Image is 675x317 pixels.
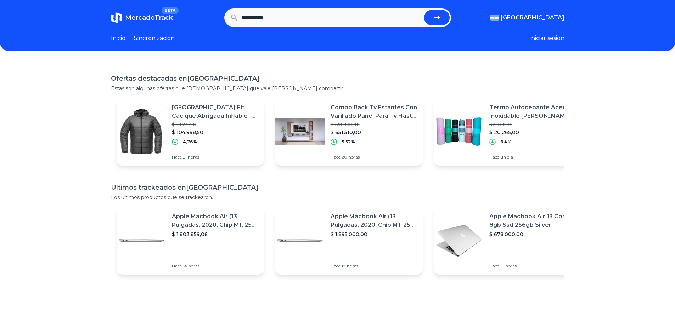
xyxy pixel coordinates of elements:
p: Hace 21 horas [172,154,258,160]
p: -9,52% [340,139,355,145]
img: Featured image [434,216,484,265]
img: Featured image [434,107,484,156]
a: Inicio [111,34,125,42]
p: $ 1.895.000,00 [331,231,417,238]
p: Apple Macbook Air (13 Pulgadas, 2020, Chip M1, 256 Gb De Ssd, 8 Gb De Ram) - Plata [331,212,417,229]
img: MercadoTrack [111,12,122,23]
p: $ 1.803.859,06 [172,231,258,238]
a: Featured imageTermo Autocebante Acero Inoxidable [PERSON_NAME] 750 Ml$ 21.650,94$ 20.265,00-6,4%H... [434,98,581,166]
h1: Ofertas destacadas en [GEOGRAPHIC_DATA] [111,74,564,83]
a: Featured imageCombo Rack Tv Estantes Con Varillado Panel Para Tv Hasta 70$ 720.090,00$ 651.510,00... [275,98,423,166]
p: Apple Macbook Air (13 Pulgadas, 2020, Chip M1, 256 Gb De Ssd, 8 Gb De Ram) - Plata [172,212,258,229]
a: Featured image[GEOGRAPHIC_DATA] Fit Cacique Abrigada Inflable - Con Capucha$ 110.241,20$ 104.998,... [117,98,264,166]
p: -4,76% [181,139,197,145]
p: -6,4% [499,139,512,145]
p: Hace 14 horas [172,263,258,269]
p: Estas son algunas ofertas que [DEMOGRAPHIC_DATA] que vale [PERSON_NAME] compartir. [111,85,564,92]
img: Argentina [490,15,499,21]
span: [GEOGRAPHIC_DATA] [501,13,564,22]
p: Hace 20 horas [331,154,417,160]
span: MercadoTrack [125,14,173,22]
p: $ 20.265,00 [489,129,576,136]
p: $ 21.650,94 [489,122,576,127]
p: Apple Macbook Air 13 Core I5 8gb Ssd 256gb Silver [489,212,576,229]
img: Featured image [275,216,325,265]
a: Featured imageApple Macbook Air 13 Core I5 8gb Ssd 256gb Silver$ 678.000,00Hace 19 horas [434,207,581,275]
p: $ 110.241,20 [172,122,258,127]
img: Featured image [275,107,325,156]
p: [GEOGRAPHIC_DATA] Fit Cacique Abrigada Inflable - Con Capucha [172,103,258,120]
p: $ 678.000,00 [489,231,576,238]
p: Hace 18 horas [331,263,417,269]
p: Termo Autocebante Acero Inoxidable [PERSON_NAME] 750 Ml [489,103,576,120]
p: Hace 19 horas [489,263,576,269]
img: Featured image [117,107,166,156]
a: Featured imageApple Macbook Air (13 Pulgadas, 2020, Chip M1, 256 Gb De Ssd, 8 Gb De Ram) - Plata$... [117,207,264,275]
h1: Ultimos trackeados en [GEOGRAPHIC_DATA] [111,183,564,192]
button: [GEOGRAPHIC_DATA] [490,13,564,22]
p: $ 651.510,00 [331,129,417,136]
a: Sincronizacion [134,34,175,42]
span: BETA [162,7,178,14]
button: Iniciar sesion [529,34,564,42]
a: MercadoTrackBETA [111,12,173,23]
a: Featured imageApple Macbook Air (13 Pulgadas, 2020, Chip M1, 256 Gb De Ssd, 8 Gb De Ram) - Plata$... [275,207,423,275]
p: $ 720.090,00 [331,122,417,127]
p: Combo Rack Tv Estantes Con Varillado Panel Para Tv Hasta 70 [331,103,417,120]
p: Los ultimos productos que se trackearon. [111,194,564,201]
img: Featured image [117,216,166,265]
p: $ 104.998,50 [172,129,258,136]
p: Hace un día [489,154,576,160]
